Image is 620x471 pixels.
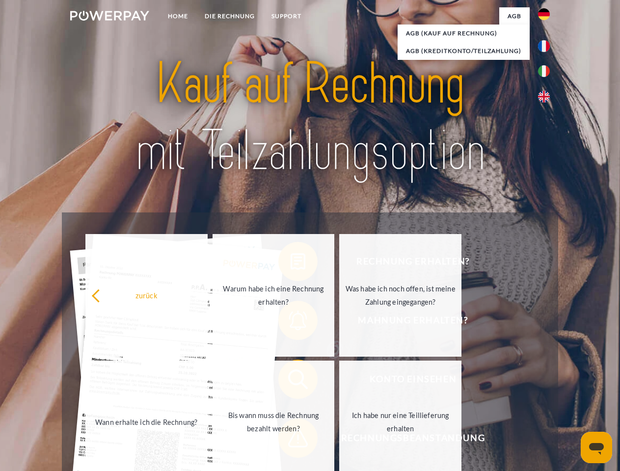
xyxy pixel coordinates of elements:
a: agb [499,7,530,25]
div: Was habe ich noch offen, ist meine Zahlung eingegangen? [345,282,456,309]
iframe: Schaltfläche zum Öffnen des Messaging-Fensters [581,432,612,463]
div: Wann erhalte ich die Rechnung? [91,415,202,428]
img: fr [538,40,550,52]
div: zurück [91,288,202,302]
a: Home [160,7,196,25]
a: Was habe ich noch offen, ist meine Zahlung eingegangen? [339,234,461,357]
img: logo-powerpay-white.svg [70,11,149,21]
img: en [538,91,550,103]
a: SUPPORT [263,7,310,25]
a: AGB (Kreditkonto/Teilzahlung) [398,42,530,60]
div: Bis wann muss die Rechnung bezahlt werden? [218,409,329,435]
a: AGB (Kauf auf Rechnung) [398,25,530,42]
div: Warum habe ich eine Rechnung erhalten? [218,282,329,309]
img: de [538,8,550,20]
div: Ich habe nur eine Teillieferung erhalten [345,409,456,435]
a: DIE RECHNUNG [196,7,263,25]
img: it [538,65,550,77]
img: title-powerpay_de.svg [94,47,526,188]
